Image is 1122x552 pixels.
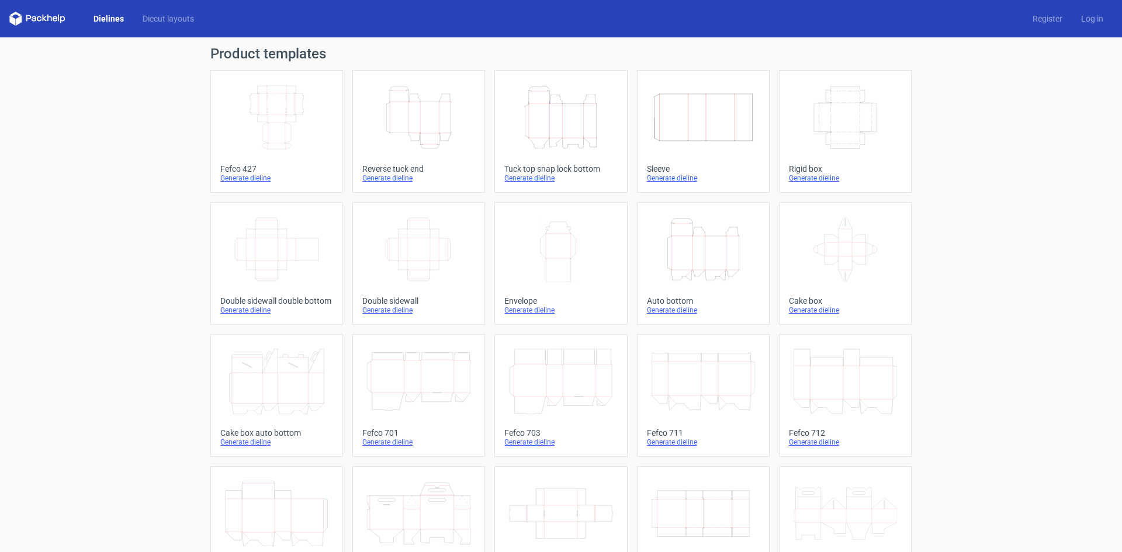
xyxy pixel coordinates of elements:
[362,173,475,183] div: Generate dieline
[789,173,902,183] div: Generate dieline
[789,428,902,438] div: Fefco 712
[352,70,485,193] a: Reverse tuck endGenerate dieline
[789,438,902,447] div: Generate dieline
[647,164,760,173] div: Sleeve
[647,296,760,305] div: Auto bottom
[362,296,475,305] div: Double sidewall
[210,70,343,193] a: Fefco 427Generate dieline
[133,13,203,25] a: Diecut layouts
[362,438,475,447] div: Generate dieline
[210,47,912,61] h1: Product templates
[362,305,475,315] div: Generate dieline
[504,305,617,315] div: Generate dieline
[647,173,760,183] div: Generate dieline
[220,164,333,173] div: Fefco 427
[220,438,333,447] div: Generate dieline
[779,202,912,325] a: Cake boxGenerate dieline
[1072,13,1113,25] a: Log in
[210,202,343,325] a: Double sidewall double bottomGenerate dieline
[220,428,333,438] div: Cake box auto bottom
[352,334,485,457] a: Fefco 701Generate dieline
[789,305,902,315] div: Generate dieline
[494,202,627,325] a: EnvelopeGenerate dieline
[504,173,617,183] div: Generate dieline
[647,305,760,315] div: Generate dieline
[789,164,902,173] div: Rigid box
[637,334,770,457] a: Fefco 711Generate dieline
[779,70,912,193] a: Rigid boxGenerate dieline
[637,70,770,193] a: SleeveGenerate dieline
[84,13,133,25] a: Dielines
[352,202,485,325] a: Double sidewallGenerate dieline
[647,438,760,447] div: Generate dieline
[494,70,627,193] a: Tuck top snap lock bottomGenerate dieline
[362,428,475,438] div: Fefco 701
[779,334,912,457] a: Fefco 712Generate dieline
[504,164,617,173] div: Tuck top snap lock bottom
[362,164,475,173] div: Reverse tuck end
[647,428,760,438] div: Fefco 711
[220,173,333,183] div: Generate dieline
[637,202,770,325] a: Auto bottomGenerate dieline
[210,334,343,457] a: Cake box auto bottomGenerate dieline
[504,296,617,305] div: Envelope
[1023,13,1072,25] a: Register
[504,438,617,447] div: Generate dieline
[220,296,333,305] div: Double sidewall double bottom
[789,296,902,305] div: Cake box
[220,305,333,315] div: Generate dieline
[504,428,617,438] div: Fefco 703
[494,334,627,457] a: Fefco 703Generate dieline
